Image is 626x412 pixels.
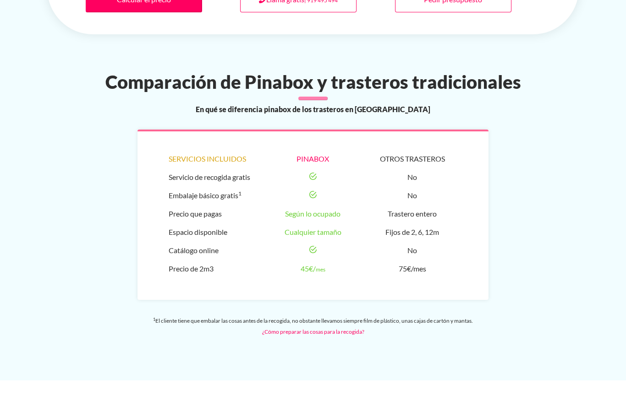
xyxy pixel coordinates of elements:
li: Embalaje básico gratis [169,186,259,205]
span: En qué se diferencia pinabox de los trasteros en [GEOGRAPHIC_DATA] [196,104,430,115]
a: ¿Cómo preparar las cosas para la recogida? [262,328,364,335]
li: Según lo ocupado [268,205,358,223]
li: No [367,186,457,205]
small: mes [316,266,325,273]
li: Trastero entero [367,205,457,223]
li: Espacio disponible [169,223,259,241]
div: Servicios incluidos [169,153,259,164]
sup: 1 [153,317,155,322]
div: Pinabox [268,153,358,164]
li: Fijos de 2, 6, 12m [367,223,457,241]
li: Precio que pagas [169,205,259,223]
iframe: Chat Widget [461,284,626,412]
h2: Comparación de Pinabox y trasteros tradicionales [42,71,584,93]
li: Cualquier tamaño [268,223,358,241]
li: No [367,241,457,260]
small: El cliente tiene que embalar las cosas antes de la recogida, no obstante llevamos siempre film de... [153,317,473,335]
li: Servicio de recogida gratis [169,168,259,186]
li: Catálogo online [169,241,259,260]
li: Precio de 2m3 [169,260,259,278]
li: 45€/ [268,260,358,278]
sup: 1 [238,190,242,197]
li: No [367,168,457,186]
div: Otros trasteros [367,153,457,164]
li: 75€/mes [367,260,457,278]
